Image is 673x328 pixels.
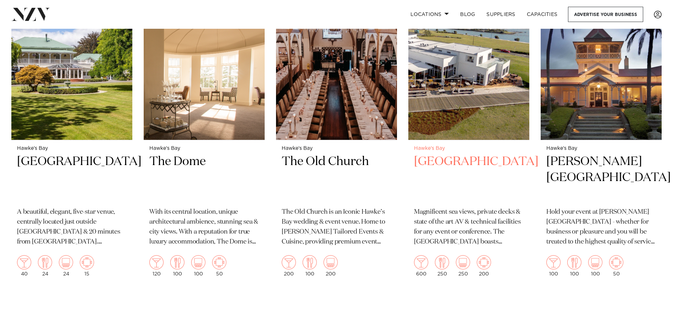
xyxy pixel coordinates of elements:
div: 24 [38,255,52,277]
div: 50 [609,255,623,277]
img: cocktail.png [282,255,296,269]
img: cocktail.png [149,255,164,269]
a: Advertise your business [568,7,643,22]
img: dining.png [435,255,449,269]
small: Hawke's Bay [282,146,391,151]
h2: The Old Church [282,154,391,202]
div: 600 [414,255,428,277]
p: With its central location, unique architectural ambience, stunning sea & city views. With a reput... [149,207,259,247]
a: SUPPLIERS [481,7,521,22]
div: 24 [59,255,73,277]
div: 250 [456,255,470,277]
div: 100 [588,255,602,277]
div: 100 [170,255,184,277]
img: theatre.png [324,255,338,269]
img: theatre.png [456,255,470,269]
h2: [GEOGRAPHIC_DATA] [17,154,127,202]
img: dining.png [170,255,184,269]
div: 100 [191,255,205,277]
div: 40 [17,255,31,277]
div: 50 [212,255,226,277]
div: 200 [282,255,296,277]
img: cocktail.png [414,255,428,269]
img: theatre.png [191,255,205,269]
div: 15 [80,255,94,277]
small: Hawke's Bay [17,146,127,151]
small: Hawke's Bay [546,146,656,151]
small: Hawke's Bay [414,146,524,151]
img: meeting.png [80,255,94,269]
div: 100 [546,255,561,277]
img: cocktail.png [546,255,561,269]
a: Locations [405,7,454,22]
img: theatre.png [588,255,602,269]
p: Hold your event at [PERSON_NAME][GEOGRAPHIC_DATA] - whether for business or pleasure and you will... [546,207,656,247]
div: 100 [567,255,581,277]
img: cocktail.png [17,255,31,269]
div: 250 [435,255,449,277]
img: dining.png [303,255,317,269]
img: dining.png [38,255,52,269]
img: meeting.png [609,255,623,269]
img: theatre.png [59,255,73,269]
div: 120 [149,255,164,277]
h2: The Dome [149,154,259,202]
p: A beautiful, elegant, five-star venue, centrally located just outside [GEOGRAPHIC_DATA] & 20 minu... [17,207,127,247]
p: Magnificent sea views, private decks & state of the art AV & technical facilities for any event o... [414,207,524,247]
div: 100 [303,255,317,277]
div: 200 [477,255,491,277]
img: nzv-logo.png [11,8,50,21]
p: The Old Church is an Iconic Hawke’s Bay wedding & event venue. Home to [PERSON_NAME] Tailored Eve... [282,207,391,247]
small: Hawke's Bay [149,146,259,151]
img: meeting.png [477,255,491,269]
a: BLOG [454,7,481,22]
img: meeting.png [212,255,226,269]
div: 200 [324,255,338,277]
h2: [GEOGRAPHIC_DATA] [414,154,524,202]
a: Capacities [521,7,563,22]
img: dining.png [567,255,581,269]
h2: [PERSON_NAME][GEOGRAPHIC_DATA] [546,154,656,202]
